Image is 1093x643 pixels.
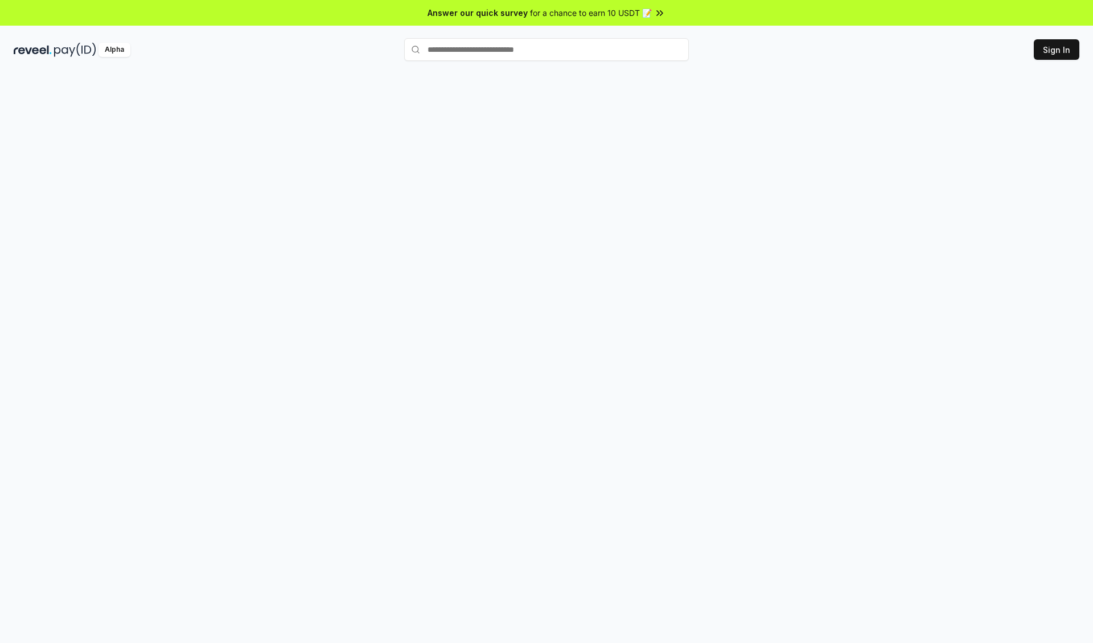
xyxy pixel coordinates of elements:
div: Alpha [98,43,130,57]
img: pay_id [54,43,96,57]
img: reveel_dark [14,43,52,57]
span: Answer our quick survey [428,7,528,19]
button: Sign In [1034,39,1079,60]
span: for a chance to earn 10 USDT 📝 [530,7,652,19]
